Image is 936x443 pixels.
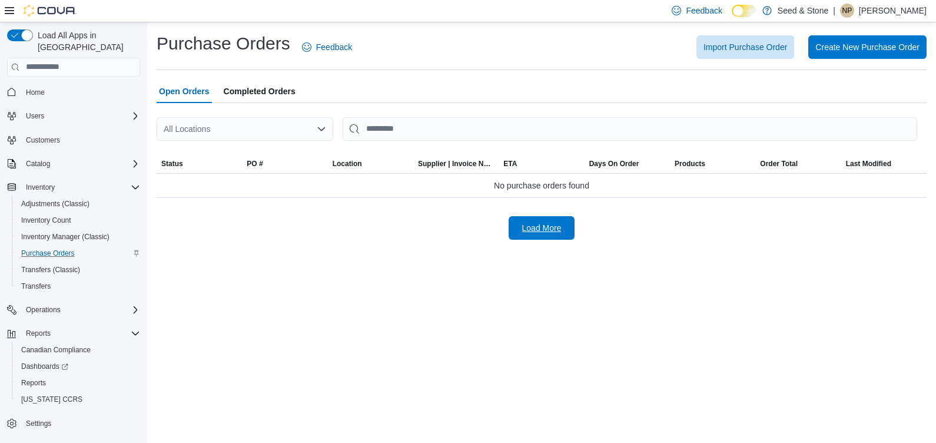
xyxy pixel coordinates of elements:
[16,197,94,211] a: Adjustments (Classic)
[333,159,362,168] div: Location
[16,263,85,277] a: Transfers (Classic)
[2,302,145,318] button: Operations
[755,154,841,173] button: Order Total
[16,359,73,373] a: Dashboards
[26,305,61,315] span: Operations
[12,278,145,295] button: Transfers
[21,85,140,100] span: Home
[21,180,140,194] span: Inventory
[159,80,210,103] span: Open Orders
[12,391,145,408] button: [US_STATE] CCRS
[157,32,290,55] h1: Purchase Orders
[670,154,755,173] button: Products
[21,282,51,291] span: Transfers
[12,262,145,278] button: Transfers (Classic)
[418,159,494,168] span: Supplier | Invoice Number
[16,343,95,357] a: Canadian Compliance
[696,35,794,59] button: Import Purchase Order
[16,230,114,244] a: Inventory Manager (Classic)
[522,222,562,234] span: Load More
[16,343,140,357] span: Canadian Compliance
[21,85,49,100] a: Home
[815,41,920,53] span: Create New Purchase Order
[21,232,109,242] span: Inventory Manager (Classic)
[21,265,80,275] span: Transfers (Classic)
[21,303,140,317] span: Operations
[21,109,140,123] span: Users
[2,325,145,342] button: Reports
[585,154,670,173] button: Days On Order
[840,4,854,18] div: Natalyn Parsons
[16,263,140,277] span: Transfers (Classic)
[16,246,140,260] span: Purchase Orders
[16,213,140,227] span: Inventory Count
[16,213,76,227] a: Inventory Count
[21,109,49,123] button: Users
[21,345,91,355] span: Canadian Compliance
[589,159,639,168] span: Days On Order
[413,154,499,173] button: Supplier | Invoice Number
[12,375,145,391] button: Reports
[247,159,263,168] span: PO #
[316,41,352,53] span: Feedback
[21,133,65,147] a: Customers
[16,279,55,293] a: Transfers
[157,154,242,173] button: Status
[2,415,145,432] button: Settings
[161,159,183,168] span: Status
[21,395,82,404] span: [US_STATE] CCRS
[26,329,51,338] span: Reports
[21,157,55,171] button: Catalog
[16,246,79,260] a: Purchase Orders
[16,376,140,390] span: Reports
[675,159,705,168] span: Products
[26,183,55,192] span: Inventory
[21,180,59,194] button: Inventory
[224,80,296,103] span: Completed Orders
[808,35,927,59] button: Create New Purchase Order
[760,159,798,168] span: Order Total
[12,196,145,212] button: Adjustments (Classic)
[21,133,140,147] span: Customers
[16,230,140,244] span: Inventory Manager (Classic)
[21,303,65,317] button: Operations
[343,117,917,141] input: This is a search bar. After typing your query, hit enter to filter the results lower in the page.
[242,154,327,173] button: PO #
[26,88,45,97] span: Home
[494,178,589,193] span: No purchase orders found
[732,5,756,17] input: Dark Mode
[26,135,60,145] span: Customers
[842,4,852,18] span: NP
[21,199,89,209] span: Adjustments (Classic)
[26,419,51,428] span: Settings
[21,157,140,171] span: Catalog
[503,159,517,168] span: ETA
[16,392,87,406] a: [US_STATE] CCRS
[2,108,145,124] button: Users
[26,159,50,168] span: Catalog
[21,416,56,431] a: Settings
[686,5,722,16] span: Feedback
[21,326,140,340] span: Reports
[16,279,140,293] span: Transfers
[2,84,145,101] button: Home
[509,216,575,240] button: Load More
[297,35,357,59] a: Feedback
[24,5,77,16] img: Cova
[328,154,413,173] button: Location
[21,416,140,431] span: Settings
[2,131,145,148] button: Customers
[21,378,46,388] span: Reports
[703,41,787,53] span: Import Purchase Order
[16,392,140,406] span: Washington CCRS
[21,216,71,225] span: Inventory Count
[12,212,145,229] button: Inventory Count
[12,229,145,245] button: Inventory Manager (Classic)
[846,159,891,168] span: Last Modified
[12,358,145,375] a: Dashboards
[21,326,55,340] button: Reports
[2,179,145,196] button: Inventory
[859,4,927,18] p: [PERSON_NAME]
